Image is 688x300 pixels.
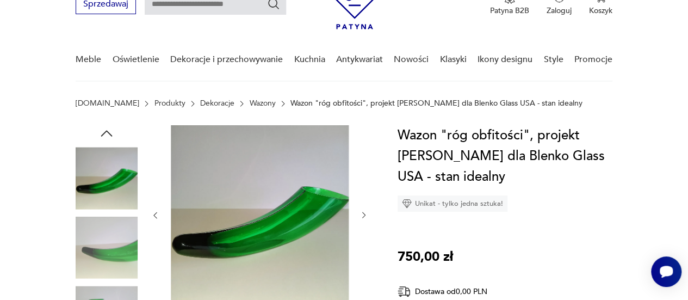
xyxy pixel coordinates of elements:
[398,195,507,212] div: Unikat - tylko jedna sztuka!
[76,217,138,279] img: Zdjęcie produktu Wazon "róg obfitości", projekt Winslow Anderson dla Blenko Glass USA - stan idealny
[398,285,528,298] div: Dostawa od 0,00 PLN
[250,99,276,108] a: Wazony
[76,147,138,209] img: Zdjęcie produktu Wazon "róg obfitości", projekt Winslow Anderson dla Blenko Glass USA - stan idealny
[490,5,529,16] p: Patyna B2B
[478,39,532,81] a: Ikony designu
[440,39,467,81] a: Klasyki
[76,99,139,108] a: [DOMAIN_NAME]
[336,39,383,81] a: Antykwariat
[290,99,582,108] p: Wazon "róg obfitości", projekt [PERSON_NAME] dla Blenko Glass USA - stan idealny
[589,5,612,16] p: Koszyk
[402,199,412,209] img: Ikona diamentu
[154,99,185,108] a: Produkty
[398,247,453,267] p: 750,00 zł
[547,5,572,16] p: Zaloguj
[543,39,563,81] a: Style
[170,39,283,81] a: Dekoracje i przechowywanie
[651,256,681,287] iframe: Smartsupp widget button
[113,39,159,81] a: Oświetlenie
[394,39,429,81] a: Nowości
[574,39,612,81] a: Promocje
[398,285,411,298] img: Ikona dostawy
[294,39,325,81] a: Kuchnia
[398,125,612,187] h1: Wazon "róg obfitości", projekt [PERSON_NAME] dla Blenko Glass USA - stan idealny
[200,99,234,108] a: Dekoracje
[76,1,136,9] a: Sprzedawaj
[76,39,101,81] a: Meble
